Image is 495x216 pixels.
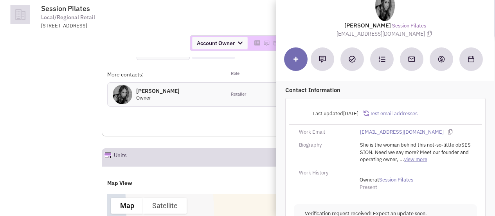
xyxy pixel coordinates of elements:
[294,169,355,177] div: Work History
[408,55,416,63] img: Send an email
[41,4,90,13] span: Session Pilates
[360,176,413,183] span: at
[111,198,143,214] button: Show street map
[143,198,187,214] button: Show satellite imagery
[294,106,364,121] div: Last updated
[468,56,474,62] img: Schedule a Meeting
[343,110,358,117] span: [DATE]
[107,71,226,78] div: More contacts:
[192,37,247,49] span: Account Owner
[226,71,285,78] div: Role
[349,56,356,63] img: Add a Task
[294,142,355,149] div: Biography
[136,94,151,101] span: Owner
[360,129,444,136] a: [EMAIL_ADDRESS][DOMAIN_NAME]
[231,91,246,98] span: Retailer
[41,13,95,22] span: Local/Regional Retail
[437,55,445,63] img: Create a deal
[285,86,486,94] p: Contact Information
[113,85,132,104] img: Q-dI5QxE7EK15jmF8un_7w.png
[136,87,180,94] h4: [PERSON_NAME]
[344,22,391,29] lable: [PERSON_NAME]
[41,22,245,30] div: [STREET_ADDRESS]
[378,56,385,63] img: Subscribe to a cadence
[360,142,471,163] span: She is the woman behind this not-so-little obSESSION. Need we say more? Meet our founder and oper...
[360,176,374,183] span: Owner
[404,156,427,163] a: view more
[294,129,355,136] div: Work Email
[263,40,270,46] img: Please add to your accounts
[114,149,127,166] h2: Units
[360,184,377,191] span: Present
[273,40,279,46] img: Please add to your accounts
[369,110,418,117] span: Test email addresses
[319,56,326,63] img: Add a note
[337,30,434,37] span: [EMAIL_ADDRESS][DOMAIN_NAME]
[379,176,413,184] a: Session Pilates
[107,180,464,187] h4: Map View
[5,5,35,24] img: icon-default-company.png
[392,22,426,30] a: Session Pilates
